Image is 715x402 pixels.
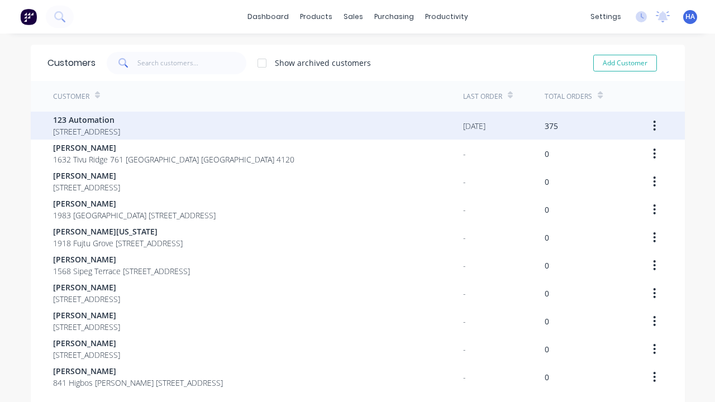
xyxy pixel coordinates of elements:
[53,265,190,277] span: 1568 Sipeg Terrace [STREET_ADDRESS]
[53,321,120,333] span: [STREET_ADDRESS]
[53,281,120,293] span: [PERSON_NAME]
[545,92,592,102] div: Total Orders
[53,92,89,102] div: Customer
[685,12,695,22] span: HA
[463,232,466,243] div: -
[463,176,466,188] div: -
[545,148,549,160] div: 0
[53,142,294,154] span: [PERSON_NAME]
[338,8,369,25] div: sales
[545,315,549,327] div: 0
[53,349,120,361] span: [STREET_ADDRESS]
[20,8,37,25] img: Factory
[53,181,120,193] span: [STREET_ADDRESS]
[463,148,466,160] div: -
[53,309,120,321] span: [PERSON_NAME]
[53,293,120,305] span: [STREET_ADDRESS]
[53,114,120,126] span: 123 Automation
[463,120,485,132] div: [DATE]
[545,260,549,271] div: 0
[53,126,120,137] span: [STREET_ADDRESS]
[420,8,474,25] div: productivity
[585,8,627,25] div: settings
[463,260,466,271] div: -
[463,315,466,327] div: -
[137,52,246,74] input: Search customers...
[53,209,216,221] span: 1983 [GEOGRAPHIC_DATA] [STREET_ADDRESS]
[545,371,549,383] div: 0
[242,8,294,25] a: dashboard
[275,57,371,69] div: Show archived customers
[53,154,294,165] span: 1632 Tivu Ridge 761 [GEOGRAPHIC_DATA] [GEOGRAPHIC_DATA] 4120
[545,288,549,299] div: 0
[545,176,549,188] div: 0
[53,337,120,349] span: [PERSON_NAME]
[53,237,183,249] span: 1918 Fujtu Grove [STREET_ADDRESS]
[545,232,549,243] div: 0
[463,371,466,383] div: -
[53,365,223,377] span: [PERSON_NAME]
[593,55,657,71] button: Add Customer
[47,56,96,70] div: Customers
[463,204,466,216] div: -
[294,8,338,25] div: products
[53,170,120,181] span: [PERSON_NAME]
[53,198,216,209] span: [PERSON_NAME]
[463,343,466,355] div: -
[545,120,558,132] div: 375
[369,8,420,25] div: purchasing
[53,377,223,389] span: 841 Higbos [PERSON_NAME] [STREET_ADDRESS]
[53,253,190,265] span: [PERSON_NAME]
[53,226,183,237] span: [PERSON_NAME][US_STATE]
[545,343,549,355] div: 0
[545,204,549,216] div: 0
[463,288,466,299] div: -
[463,92,502,102] div: Last Order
